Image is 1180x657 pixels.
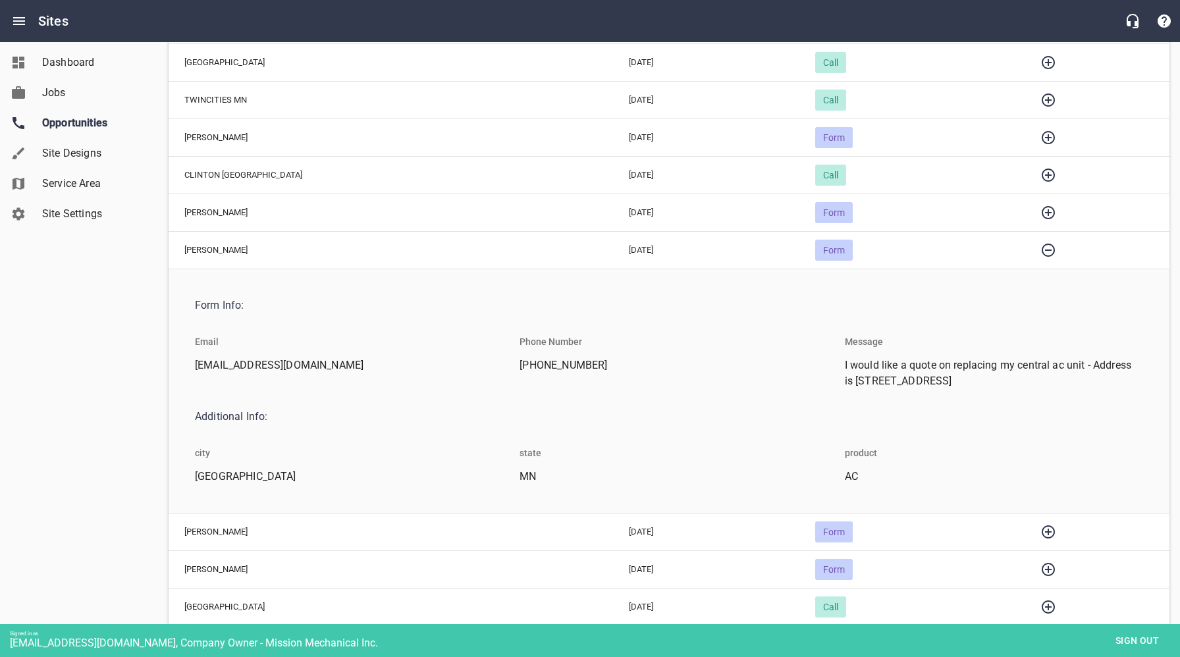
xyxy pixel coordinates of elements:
div: Signed in as [10,631,1180,637]
li: Email [184,326,229,357]
li: Phone Number [509,326,593,357]
div: Form [815,521,853,542]
span: Call [815,602,846,612]
h6: Sites [38,11,68,32]
td: [DATE] [613,194,799,231]
span: Opportunities [42,115,142,131]
span: Form Info: [195,298,1133,313]
td: [DATE] [613,156,799,194]
div: Form [815,559,853,580]
span: Call [815,95,846,105]
span: Site Settings [42,206,142,222]
span: AC [845,469,1133,485]
span: Call [815,170,846,180]
li: product [834,437,888,469]
span: Jobs [42,85,142,101]
li: Message [834,326,894,357]
button: Support Portal [1148,5,1180,37]
div: [EMAIL_ADDRESS][DOMAIN_NAME], Company Owner - Mission Mechanical Inc. [10,637,1180,649]
td: [DATE] [613,550,799,588]
li: state [509,437,552,469]
div: Call [815,165,846,186]
span: Additional Info: [195,409,1133,425]
span: Sign out [1110,633,1165,649]
td: [PERSON_NAME] [169,194,613,231]
div: Call [815,596,846,618]
td: [PERSON_NAME] [169,118,613,156]
span: Site Designs [42,145,142,161]
button: Sign out [1104,629,1170,653]
td: TWINCITIES MN [169,81,613,118]
td: CLINTON [GEOGRAPHIC_DATA] [169,156,613,194]
span: Call [815,57,846,68]
td: [DATE] [613,588,799,625]
span: Form [815,527,853,537]
div: Form [815,127,853,148]
span: MN [520,469,807,485]
td: [DATE] [613,118,799,156]
button: Open drawer [3,5,35,37]
td: [DATE] [613,231,799,269]
span: Service Area [42,176,142,192]
td: [DATE] [613,513,799,550]
span: Dashboard [42,55,142,70]
span: I would like a quote on replacing my central ac unit - Address is [STREET_ADDRESS] [845,357,1133,389]
button: Live Chat [1117,5,1148,37]
td: [PERSON_NAME] [169,231,613,269]
td: [GEOGRAPHIC_DATA] [169,43,613,81]
td: [GEOGRAPHIC_DATA] [169,588,613,625]
div: Form [815,202,853,223]
div: Call [815,90,846,111]
span: Form [815,132,853,143]
span: Form [815,245,853,255]
td: [PERSON_NAME] [169,550,613,588]
div: Call [815,52,846,73]
span: [GEOGRAPHIC_DATA] [195,469,483,485]
td: [DATE] [613,43,799,81]
span: [EMAIL_ADDRESS][DOMAIN_NAME] [195,357,483,373]
li: city [184,437,221,469]
div: Form [815,240,853,261]
td: [PERSON_NAME] [169,513,613,550]
td: [DATE] [613,81,799,118]
span: Form [815,207,853,218]
span: [PHONE_NUMBER] [520,357,807,373]
span: Form [815,564,853,575]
